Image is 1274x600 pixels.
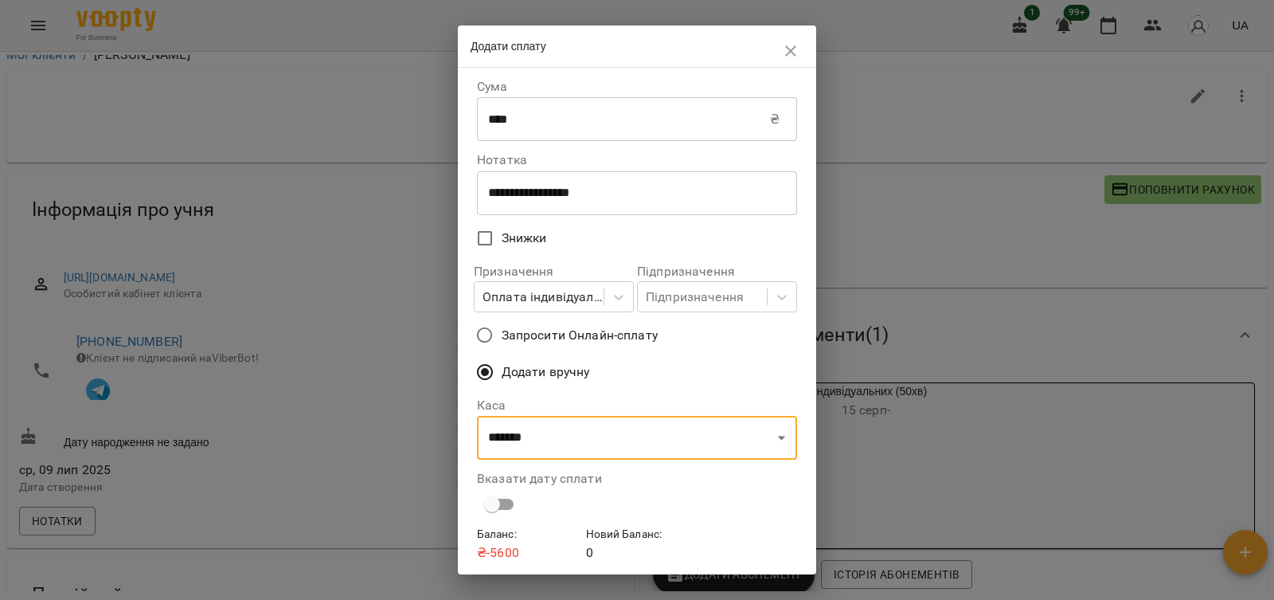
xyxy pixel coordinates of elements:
[770,110,780,129] p: ₴
[583,523,692,565] div: 0
[477,543,580,563] p: ₴ -5600
[483,288,605,307] div: Оплата індивідуальних занять
[477,154,797,167] label: Нотатка
[502,326,658,345] span: Запросити Онлайн-сплату
[477,399,797,412] label: Каса
[477,526,580,543] h6: Баланс :
[637,265,797,278] label: Підпризначення
[477,80,797,93] label: Сума
[646,288,744,307] div: Підпризначення
[471,40,546,53] span: Додати сплату
[586,526,689,543] h6: Новий Баланс :
[502,363,590,382] span: Додати вручну
[502,229,547,248] span: Знижки
[477,473,797,485] label: Вказати дату сплати
[474,265,634,278] label: Призначення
